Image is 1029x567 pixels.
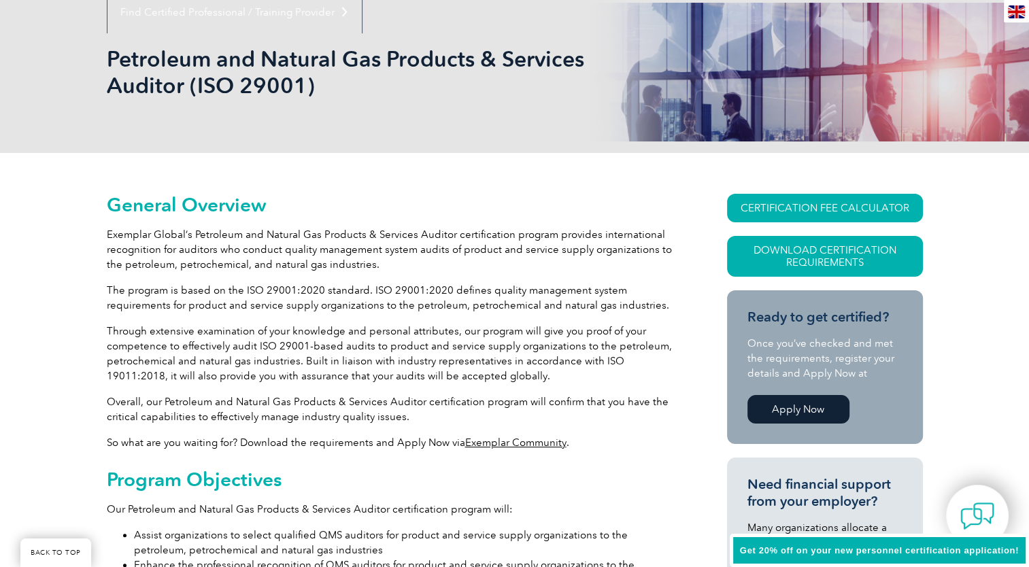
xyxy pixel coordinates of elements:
p: So what are you waiting for? Download the requirements and Apply Now via . [107,435,678,450]
span: Get 20% off on your new personnel certification application! [740,545,1019,555]
p: Our Petroleum and Natural Gas Products & Services Auditor certification program will: [107,502,678,517]
h2: General Overview [107,194,678,216]
img: contact-chat.png [960,499,994,533]
p: Through extensive examination of your knowledge and personal attributes, our program will give yo... [107,324,678,383]
p: Exemplar Global’s Petroleum and Natural Gas Products & Services Auditor certification program pro... [107,227,678,272]
li: Assist organizations to select qualified QMS auditors for product and service supply organization... [134,528,678,557]
a: CERTIFICATION FEE CALCULATOR [727,194,923,222]
p: The program is based on the ISO 29001:2020 standard. ISO 29001:2020 defines quality management sy... [107,283,678,313]
a: Exemplar Community [465,436,567,449]
img: en [1008,5,1025,18]
h3: Ready to get certified? [747,309,903,326]
p: Once you’ve checked and met the requirements, register your details and Apply Now at [747,336,903,381]
a: BACK TO TOP [20,538,91,567]
a: Apply Now [747,395,849,424]
h2: Program Objectives [107,468,678,490]
h1: Petroleum and Natural Gas Products & Services Auditor (ISO 29001) [107,46,629,99]
p: Overall, our Petroleum and Natural Gas Products & Services Auditor certification program will con... [107,394,678,424]
h3: Need financial support from your employer? [747,476,903,510]
a: Download Certification Requirements [727,236,923,277]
